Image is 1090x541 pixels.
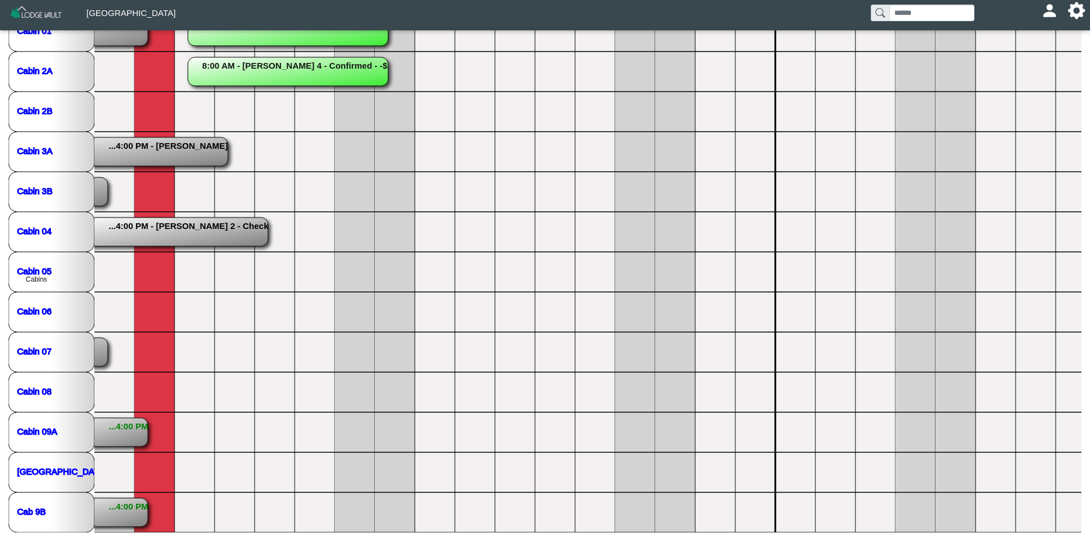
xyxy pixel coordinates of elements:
[26,275,47,283] text: Cabins
[17,25,51,35] a: Cabin 01
[17,506,46,516] a: Cab 9B
[17,105,53,115] a: Cabin 2B
[17,306,51,315] a: Cabin 06
[9,5,64,25] img: Z
[1072,6,1081,15] svg: gear fill
[875,8,885,17] svg: search
[1045,6,1054,15] svg: person fill
[17,386,51,396] a: Cabin 08
[17,226,51,235] a: Cabin 04
[17,65,53,75] a: Cabin 2A
[17,266,51,275] a: Cabin 05
[17,426,57,436] a: Cabin 09A
[17,145,53,155] a: Cabin 3A
[17,185,53,195] a: Cabin 3B
[17,466,106,476] a: [GEOGRAPHIC_DATA]
[17,346,51,356] a: Cabin 07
